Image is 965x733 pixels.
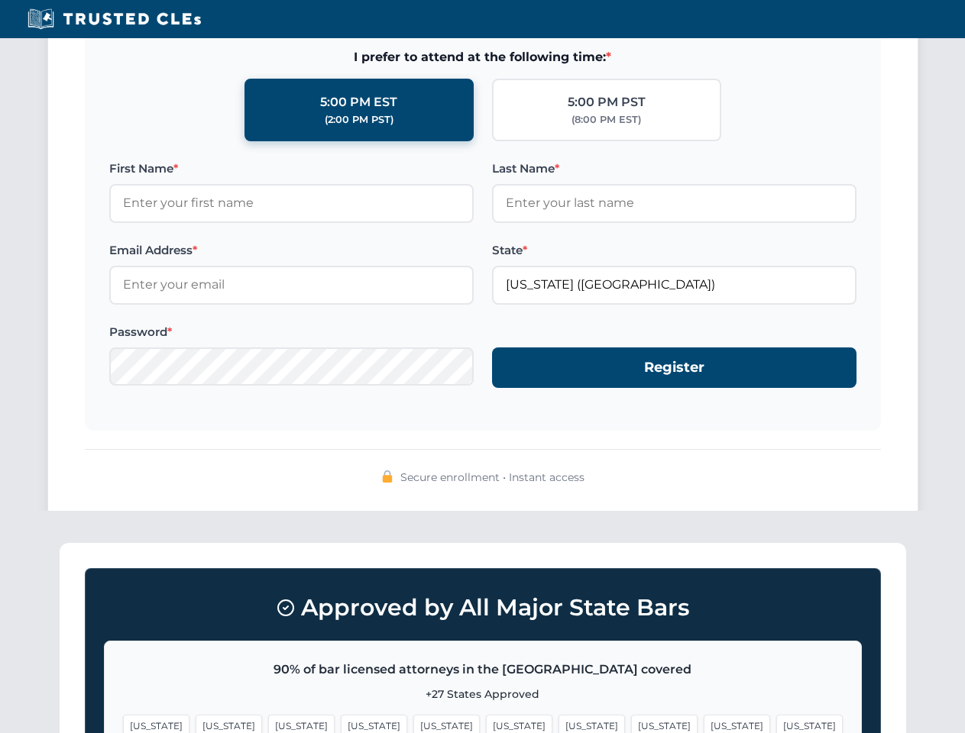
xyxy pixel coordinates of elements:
[109,266,474,304] input: Enter your email
[568,92,646,112] div: 5:00 PM PST
[23,8,206,31] img: Trusted CLEs
[109,47,857,67] span: I prefer to attend at the following time:
[492,184,857,222] input: Enter your last name
[572,112,641,128] div: (8:00 PM EST)
[109,323,474,341] label: Password
[381,470,393,483] img: 🔒
[104,587,862,628] h3: Approved by All Major State Bars
[109,241,474,260] label: Email Address
[109,184,474,222] input: Enter your first name
[492,241,857,260] label: State
[492,160,857,178] label: Last Name
[325,112,393,128] div: (2:00 PM PST)
[492,266,857,304] input: Florida (FL)
[123,686,843,702] p: +27 States Approved
[109,160,474,178] label: First Name
[320,92,397,112] div: 5:00 PM EST
[400,469,585,486] span: Secure enrollment • Instant access
[123,660,843,680] p: 90% of bar licensed attorneys in the [GEOGRAPHIC_DATA] covered
[492,347,857,388] button: Register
